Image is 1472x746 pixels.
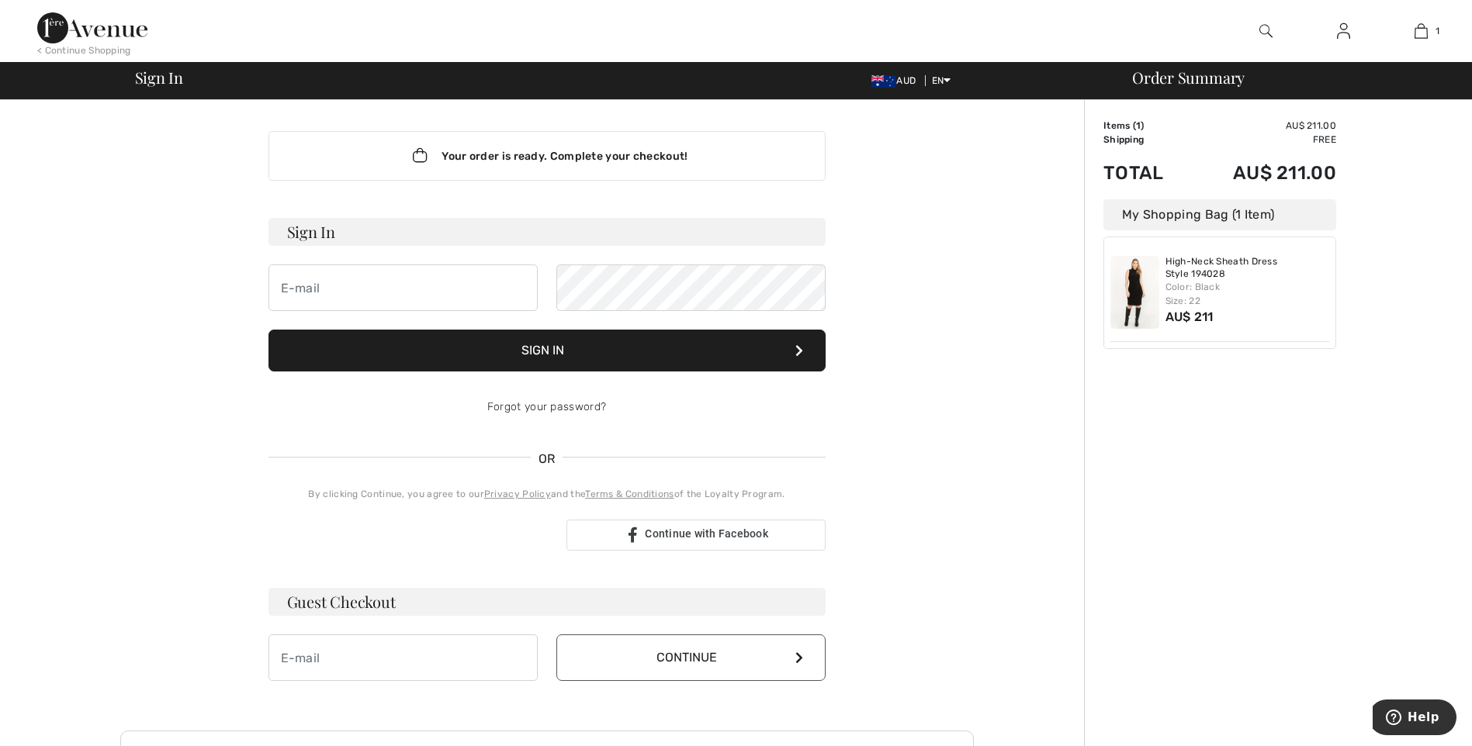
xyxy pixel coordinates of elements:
[585,489,674,499] a: Terms & Conditions
[268,487,826,501] div: By clicking Continue, you agree to our and the of the Loyalty Program.
[268,588,826,616] h3: Guest Checkout
[1114,70,1463,85] div: Order Summary
[1153,16,1456,226] iframe: Sign in with Google Dialogue
[1103,133,1189,147] td: Shipping
[37,43,131,57] div: < Continue Shopping
[566,520,826,551] a: Continue with Facebook
[268,218,826,246] h3: Sign In
[531,450,563,468] span: OR
[1136,120,1141,131] span: 1
[268,264,538,311] input: E-mail
[1165,309,1214,324] span: AU$ 211
[1110,256,1159,329] img: High-Neck Sheath Dress Style 194028
[261,518,562,552] iframe: Sign in with Google Button
[1165,280,1330,308] div: Color: Black Size: 22
[645,527,768,540] span: Continue with Facebook
[268,330,826,371] button: Sign In
[871,75,922,86] span: AUD
[1103,199,1336,230] div: My Shopping Bag (1 Item)
[487,400,606,413] a: Forgot your password?
[1373,699,1456,738] iframe: Opens a widget where you can find more information
[268,634,538,681] input: E-mail
[1103,147,1189,199] td: Total
[1103,119,1189,133] td: Items ( )
[1165,256,1330,280] a: High-Neck Sheath Dress Style 194028
[135,70,183,85] span: Sign In
[268,131,826,181] div: Your order is ready. Complete your checkout!
[37,12,147,43] img: 1ère Avenue
[932,75,951,86] span: EN
[484,489,551,499] a: Privacy Policy
[556,634,826,681] button: Continue
[871,75,896,88] img: Australian Dollar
